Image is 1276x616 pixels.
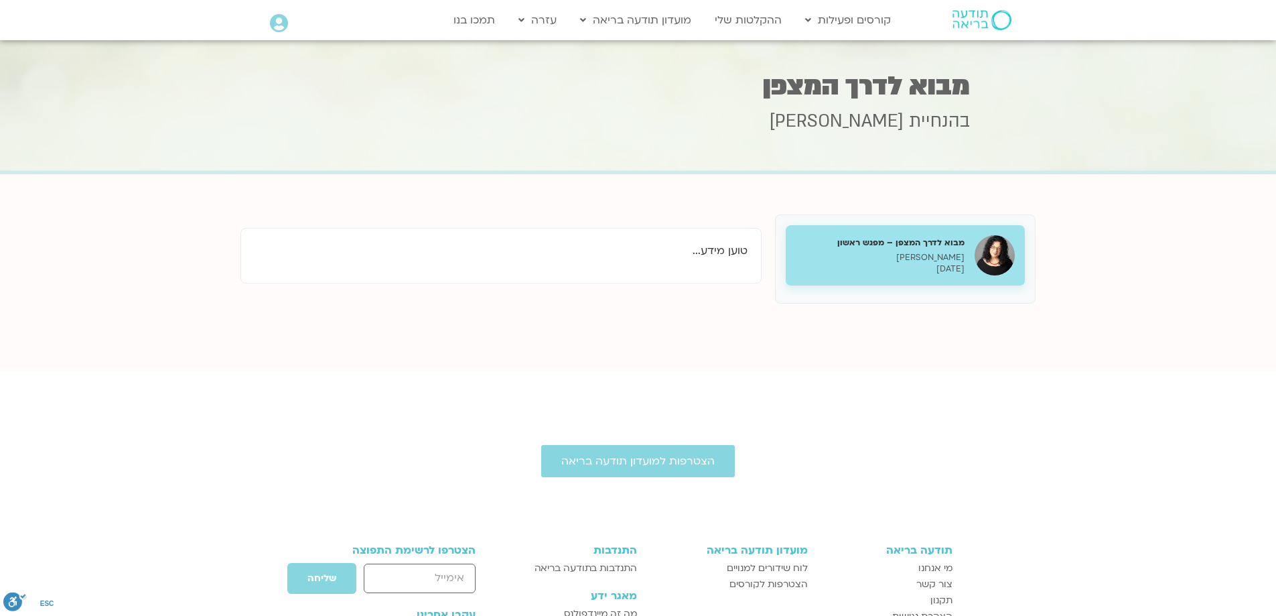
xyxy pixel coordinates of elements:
a: לוח שידורים למנויים [650,560,808,576]
span: בהנחיית [909,109,970,133]
p: טוען מידע... [255,242,748,260]
h1: מבוא לדרך המצפן [307,73,970,99]
h3: תודעה בריאה [821,544,952,556]
a: תקנון [821,593,952,609]
h3: מאגר ידע [512,590,636,602]
a: הצטרפות למועדון תודעה בריאה [541,445,735,477]
span: מי אנחנו [918,560,952,576]
h3: התנדבות [512,544,636,556]
p: [PERSON_NAME] [796,252,965,263]
span: התנדבות בתודעה בריאה [535,560,637,576]
a: מועדון תודעה בריאה [573,7,698,33]
span: תקנון [930,593,952,609]
a: ההקלטות שלי [708,7,788,33]
span: הצטרפות למועדון תודעה בריאה [561,455,715,467]
img: תודעה בריאה [952,10,1011,30]
a: צור קשר [821,576,952,593]
a: תמכו בנו [447,7,502,33]
h3: הצטרפו לרשימת התפוצה [324,544,476,556]
a: קורסים ופעילות [798,7,898,33]
span: שליחה [307,573,336,584]
a: עזרה [512,7,563,33]
input: אימייל [364,564,476,593]
form: טופס חדש [324,562,476,601]
span: [PERSON_NAME] [770,109,904,133]
p: [DATE] [796,263,965,275]
span: הצטרפות לקורסים [729,576,808,593]
a: הצטרפות לקורסים [650,576,808,593]
a: התנדבות בתודעה בריאה [512,560,636,576]
button: שליחה [287,562,357,595]
h3: מועדון תודעה בריאה [650,544,808,556]
span: לוח שידורים למנויים [727,560,808,576]
a: מי אנחנו [821,560,952,576]
h5: מבוא לדרך המצפן – מפגש ראשון [796,237,965,249]
img: מבוא לדרך המצפן – מפגש ראשון [975,235,1015,275]
span: צור קשר [916,576,952,593]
